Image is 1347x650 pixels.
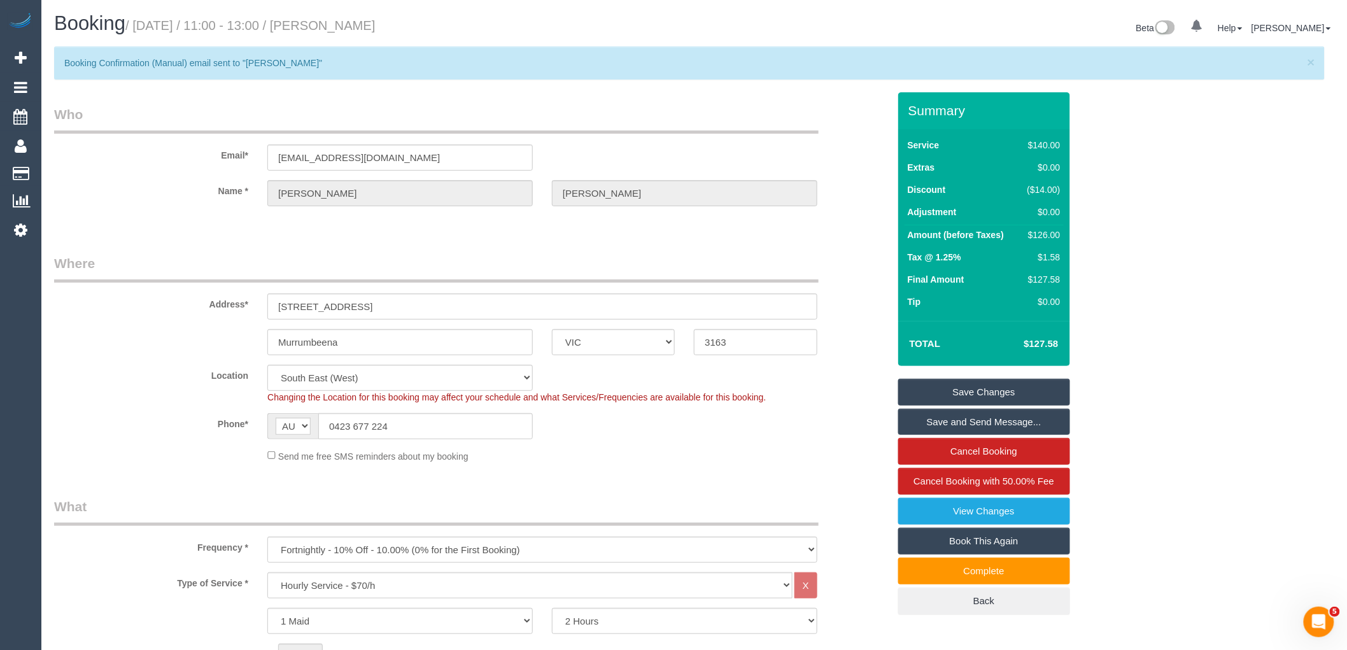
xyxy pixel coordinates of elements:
[908,103,1064,118] h3: Summary
[1308,55,1315,69] span: ×
[908,273,964,286] label: Final Amount
[8,13,33,31] img: Automaid Logo
[1022,295,1061,308] div: $0.00
[64,57,1302,69] p: Booking Confirmation (Manual) email sent to "[PERSON_NAME]"
[1304,607,1334,637] iframe: Intercom live chat
[267,145,533,171] input: Email*
[913,476,1054,486] span: Cancel Booking with 50.00% Fee
[908,206,957,218] label: Adjustment
[1252,23,1331,33] a: [PERSON_NAME]
[694,329,817,355] input: Post Code*
[898,468,1070,495] a: Cancel Booking with 50.00% Fee
[552,180,817,206] input: Last Name*
[1022,273,1061,286] div: $127.58
[1022,183,1061,196] div: ($14.00)
[45,180,258,197] label: Name *
[45,293,258,311] label: Address*
[898,409,1070,435] a: Save and Send Message...
[1308,55,1315,69] button: Close
[278,451,469,461] span: Send me free SMS reminders about my booking
[908,251,961,264] label: Tax @ 1.25%
[318,413,533,439] input: Phone*
[898,588,1070,614] a: Back
[908,229,1004,241] label: Amount (before Taxes)
[908,161,935,174] label: Extras
[1154,20,1175,37] img: New interface
[1136,23,1176,33] a: Beta
[54,254,819,283] legend: Where
[1022,161,1061,174] div: $0.00
[908,139,940,152] label: Service
[908,295,921,308] label: Tip
[125,18,376,32] small: / [DATE] / 11:00 - 13:00 / [PERSON_NAME]
[910,338,941,349] strong: Total
[45,413,258,430] label: Phone*
[267,329,533,355] input: Suburb*
[985,339,1058,350] h4: $127.58
[898,379,1070,406] a: Save Changes
[898,438,1070,465] a: Cancel Booking
[45,572,258,590] label: Type of Service *
[54,105,819,134] legend: Who
[1022,206,1061,218] div: $0.00
[1330,607,1340,617] span: 5
[1022,139,1061,152] div: $140.00
[54,497,819,526] legend: What
[1218,23,1243,33] a: Help
[267,392,766,402] span: Changing the Location for this booking may affect your schedule and what Services/Frequencies are...
[45,537,258,554] label: Frequency *
[898,528,1070,555] a: Book This Again
[45,145,258,162] label: Email*
[898,498,1070,525] a: View Changes
[267,180,533,206] input: First Name*
[1022,251,1061,264] div: $1.58
[1022,229,1061,241] div: $126.00
[908,183,946,196] label: Discount
[898,558,1070,584] a: Complete
[45,365,258,382] label: Location
[54,12,125,34] span: Booking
